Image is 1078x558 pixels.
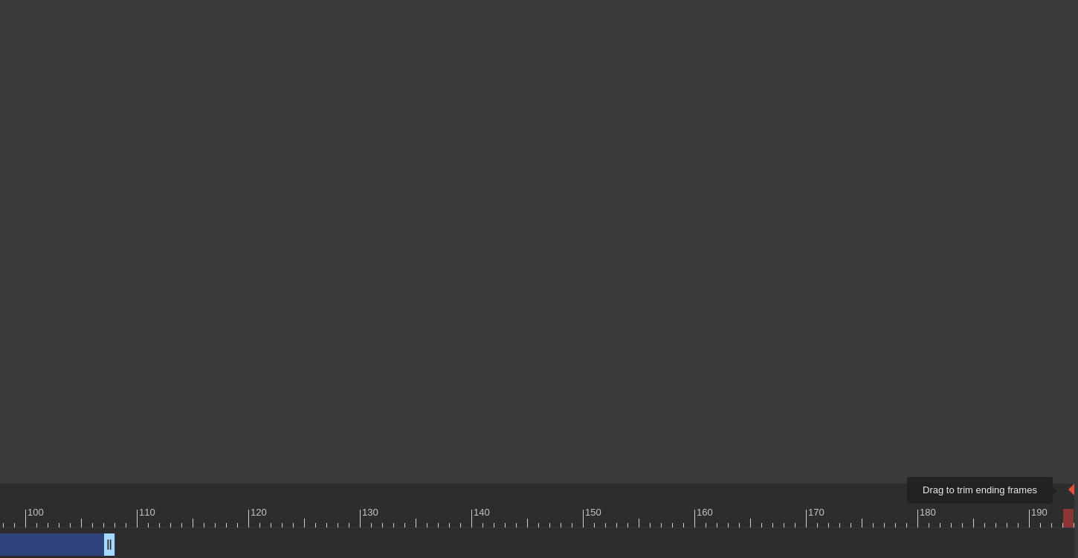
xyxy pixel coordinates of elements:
div: 190 [1031,505,1050,520]
div: 160 [697,505,715,520]
div: 120 [251,505,269,520]
span: drag_handle [102,537,117,552]
div: 170 [808,505,827,520]
div: 110 [139,505,158,520]
div: 130 [362,505,381,520]
img: bound-end.png [1068,484,1074,496]
div: 180 [920,505,938,520]
div: 150 [585,505,604,520]
div: 100 [28,505,46,520]
div: 140 [474,505,492,520]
